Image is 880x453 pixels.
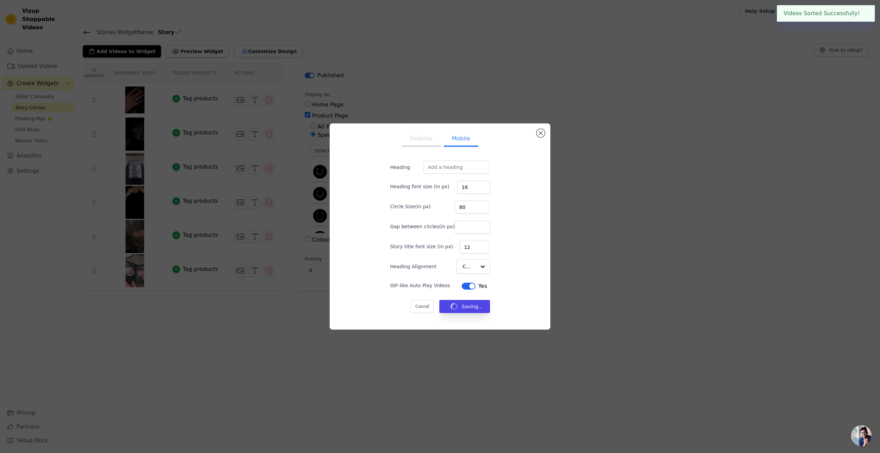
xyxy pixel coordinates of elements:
[390,282,450,289] label: GIF-like Auto Play Videos
[390,164,423,171] label: Heading
[390,183,449,190] label: Heading font size (in px)
[439,300,490,313] button: Saving...
[390,243,453,250] label: Story title font size (in px)
[390,223,455,230] label: Gap between circles(in px)
[390,203,431,210] label: Circle Size(in px)
[860,9,868,18] button: Close
[444,132,478,147] button: Mobile
[478,282,487,290] span: Yes
[402,132,441,147] button: Desktop
[777,5,875,22] div: Videos Sorted Successfully!
[390,263,438,270] label: Heading Alignment
[851,425,872,446] a: Ouvrir le chat
[537,129,545,137] button: Close modal
[423,161,490,174] input: Add a heading
[411,300,434,313] button: Cancel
